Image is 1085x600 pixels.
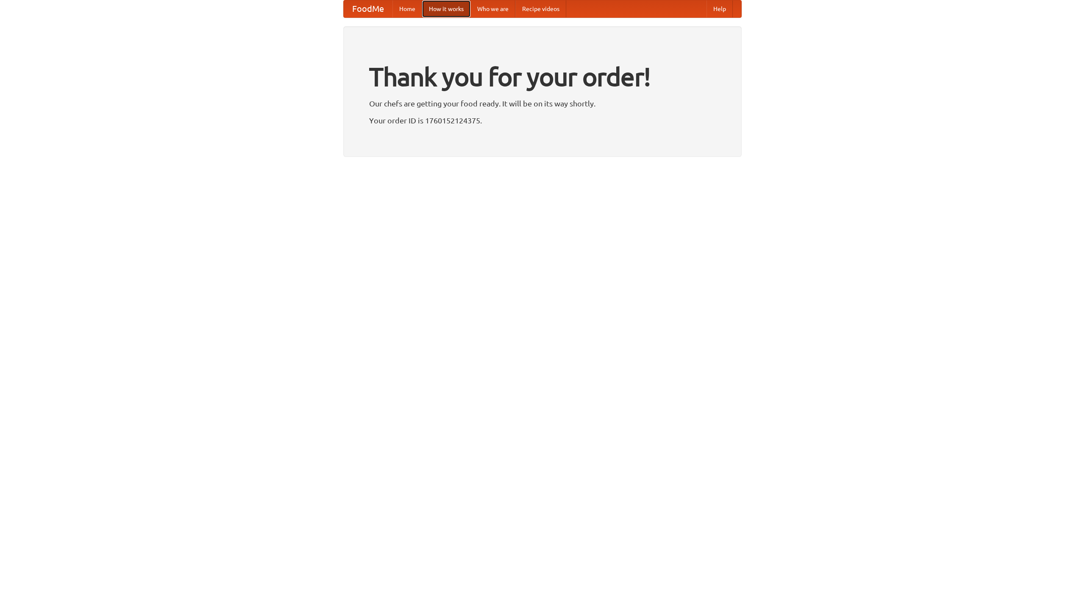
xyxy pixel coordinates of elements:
[515,0,566,17] a: Recipe videos
[470,0,515,17] a: Who we are
[369,114,716,127] p: Your order ID is 1760152124375.
[369,56,716,97] h1: Thank you for your order!
[707,0,733,17] a: Help
[392,0,422,17] a: Home
[369,97,716,110] p: Our chefs are getting your food ready. It will be on its way shortly.
[344,0,392,17] a: FoodMe
[422,0,470,17] a: How it works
